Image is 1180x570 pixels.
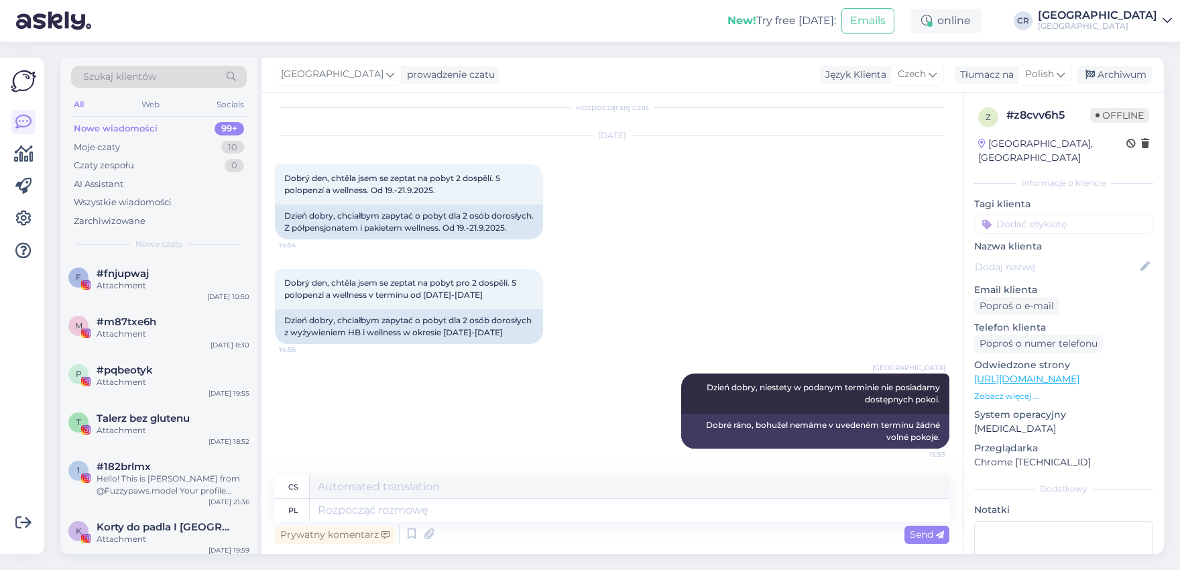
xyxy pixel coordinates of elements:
a: [URL][DOMAIN_NAME] [974,373,1079,385]
div: Zarchiwizowane [74,215,145,228]
div: # z8cvv6h5 [1006,107,1090,123]
span: Send [910,528,944,540]
div: Socials [214,96,247,113]
span: #182brlmx [97,461,151,473]
div: Wszystkie wiadomości [74,196,172,209]
div: [DATE] 19:59 [209,545,249,555]
div: prowadzenie czatu [402,68,495,82]
span: f [76,272,81,282]
div: [DATE] [275,129,949,141]
span: 14:54 [279,240,329,250]
span: Dobrý den, chtěla jsem se zeptat na pobyt pro 2 dospělí. S polopenzí a wellness v termínu od [DAT... [284,278,518,300]
span: Polish [1025,67,1054,82]
p: Przeglądarka [974,441,1153,455]
div: Try free [DATE]: [727,13,836,29]
span: T [76,417,81,427]
span: p [76,369,82,379]
div: Czaty zespołu [74,159,134,172]
div: [DATE] 10:50 [207,292,249,302]
div: Dodatkowy [974,483,1153,495]
div: [GEOGRAPHIC_DATA] [1038,10,1157,21]
div: Język Klienta [820,68,886,82]
div: 99+ [215,122,244,135]
div: AI Assistant [74,178,123,191]
div: [DATE] 19:55 [209,388,249,398]
span: Offline [1090,108,1149,123]
span: Czech [898,67,926,82]
div: All [71,96,86,113]
div: Attachment [97,376,249,388]
div: Moje czaty [74,141,120,154]
span: #pqbeotyk [97,364,153,376]
div: Dzień dobry, chciałbym zapytać o pobyt dla 2 osób dorosłych. Z półpensjonatem i pakietem wellness... [275,205,543,239]
div: Dobré ráno, bohužel nemáme v uvedeném termínu žádné volné pokoje. [681,414,949,449]
span: [GEOGRAPHIC_DATA] [872,363,945,373]
span: Szukaj klientów [83,70,156,84]
div: [DATE] 8:30 [211,340,249,350]
div: Attachment [97,424,249,437]
p: [MEDICAL_DATA] [974,422,1153,436]
p: Nazwa klienta [974,239,1153,253]
div: [DATE] 18:52 [209,437,249,447]
p: Email klienta [974,283,1153,297]
p: Notatki [974,503,1153,517]
button: Emails [841,8,894,34]
span: Nowe czaty [135,238,183,250]
span: 14:56 [279,345,329,355]
p: Chrome [TECHNICAL_ID] [974,455,1153,469]
div: Informacje o kliencie [974,177,1153,189]
div: Rozpoczął się czat [275,101,949,113]
div: Dzień dobry, chciałbym zapytać o pobyt dla 2 osób dorosłych z wyżywieniem HB i wellness w okresie... [275,309,543,344]
div: online [910,9,982,33]
span: [GEOGRAPHIC_DATA] [281,67,383,82]
a: [GEOGRAPHIC_DATA][GEOGRAPHIC_DATA] [1038,10,1172,32]
div: 10 [221,141,244,154]
div: [GEOGRAPHIC_DATA], [GEOGRAPHIC_DATA] [978,137,1126,165]
div: Attachment [97,280,249,292]
span: Dobrý den, chtěla jsem se zeptat na pobyt 2 dospělí. S polopenzí a wellness. Od 19.-21.9.2025. [284,173,502,195]
span: Korty do padla I Szczecin [97,521,236,533]
div: Hello! This is [PERSON_NAME] from @Fuzzypaws.model Your profile caught our eye We are a world Fam... [97,473,249,497]
div: Tłumacz na [955,68,1014,82]
span: #m87txe6h [97,316,156,328]
input: Dodaj nazwę [975,260,1138,274]
div: Poproś o numer telefonu [974,335,1103,353]
div: Prywatny komentarz [275,526,395,544]
div: cs [288,475,298,498]
span: #fnjupwaj [97,268,149,280]
div: pl [288,499,298,522]
div: Web [139,96,162,113]
span: 1 [77,465,80,475]
div: Attachment [97,328,249,340]
p: Zobacz więcej ... [974,390,1153,402]
div: Poproś o e-mail [974,297,1059,315]
span: 15:53 [895,449,945,459]
span: Talerz bez glutenu [97,412,190,424]
img: Askly Logo [11,68,36,94]
span: m [75,321,82,331]
div: [DATE] 21:36 [209,497,249,507]
div: 0 [225,159,244,172]
div: Attachment [97,533,249,545]
div: Archiwum [1077,66,1152,84]
span: Dzień dobry, niestety w podanym terminie nie posiadamy dostępnych pokoi. [707,382,942,404]
p: System operacyjny [974,408,1153,422]
span: z [986,112,991,122]
div: Nowe wiadomości [74,122,158,135]
div: CR [1014,11,1032,30]
p: Odwiedzone strony [974,358,1153,372]
input: Dodać etykietę [974,214,1153,234]
b: New! [727,14,756,27]
span: K [76,526,82,536]
p: Telefon klienta [974,321,1153,335]
p: Tagi klienta [974,197,1153,211]
div: [GEOGRAPHIC_DATA] [1038,21,1157,32]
